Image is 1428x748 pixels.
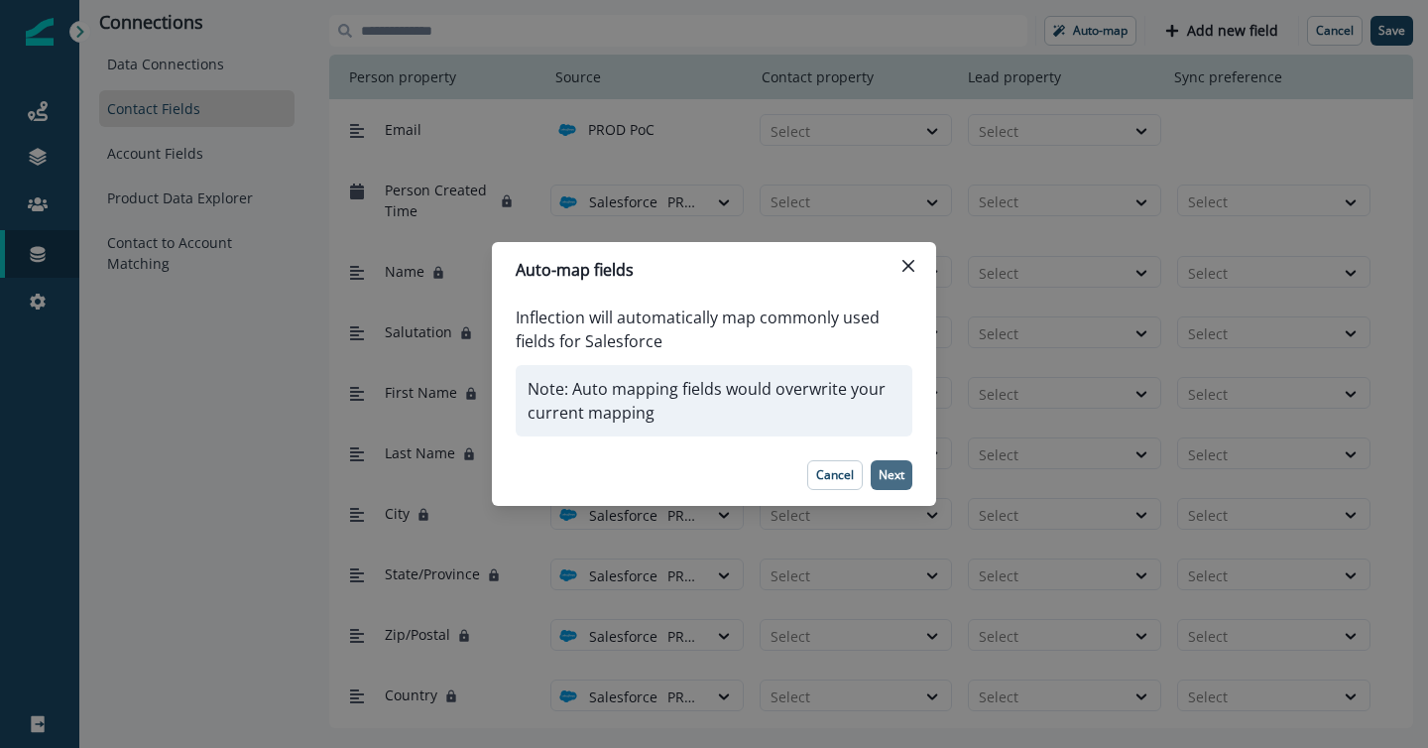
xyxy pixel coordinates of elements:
[807,460,863,490] button: Cancel
[879,468,904,482] p: Next
[871,460,912,490] button: Next
[516,365,912,436] p: Note: Auto mapping fields would overwrite your current mapping
[516,258,634,282] p: Auto-map fields
[516,306,912,353] p: Inflection will automatically map commonly used fields for Salesforce
[892,250,924,282] button: Close
[816,468,854,482] p: Cancel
